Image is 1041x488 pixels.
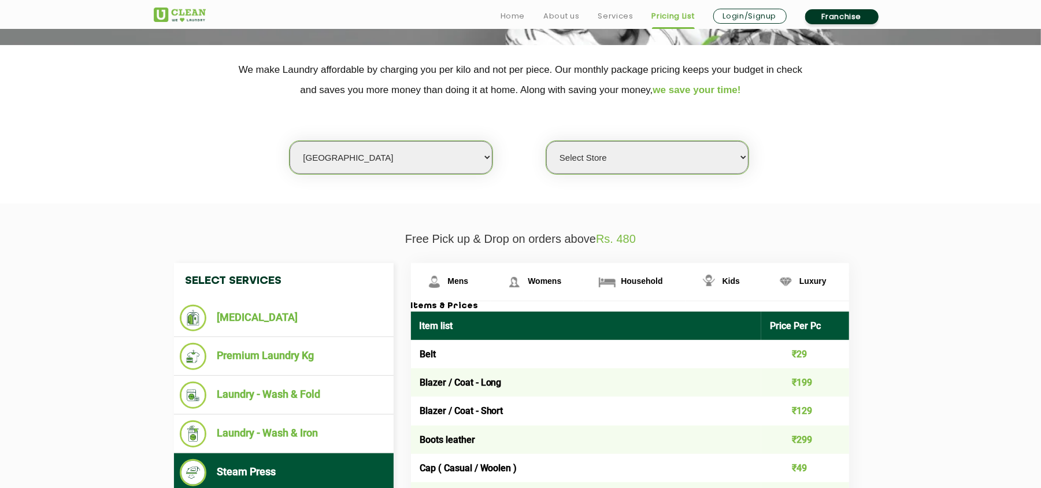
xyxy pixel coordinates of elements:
[448,276,469,286] span: Mens
[621,276,662,286] span: Household
[180,305,388,331] li: [MEDICAL_DATA]
[501,9,525,23] a: Home
[411,426,762,454] td: Boots leather
[504,272,524,292] img: Womens
[180,382,207,409] img: Laundry - Wash & Fold
[154,8,206,22] img: UClean Laundry and Dry Cleaning
[776,272,796,292] img: Luxury
[761,368,849,397] td: ₹199
[543,9,579,23] a: About us
[180,459,388,486] li: Steam Press
[723,276,740,286] span: Kids
[180,420,207,448] img: Laundry - Wash & Iron
[699,272,719,292] img: Kids
[411,397,762,425] td: Blazer / Coat - Short
[180,382,388,409] li: Laundry - Wash & Fold
[411,301,849,312] h3: Items & Prices
[180,343,388,370] li: Premium Laundry Kg
[761,312,849,340] th: Price Per Pc
[424,272,444,292] img: Mens
[180,343,207,370] img: Premium Laundry Kg
[799,276,827,286] span: Luxury
[597,272,617,292] img: Household
[805,9,879,24] a: Franchise
[761,426,849,454] td: ₹299
[154,232,888,246] p: Free Pick up & Drop on orders above
[761,340,849,368] td: ₹29
[653,84,741,95] span: we save your time!
[180,420,388,448] li: Laundry - Wash & Iron
[528,276,561,286] span: Womens
[411,454,762,482] td: Cap ( Casual / Woolen )
[761,397,849,425] td: ₹129
[761,454,849,482] td: ₹49
[180,305,207,331] img: Dry Cleaning
[411,340,762,368] td: Belt
[713,9,787,24] a: Login/Signup
[174,263,394,299] h4: Select Services
[652,9,695,23] a: Pricing List
[411,368,762,397] td: Blazer / Coat - Long
[154,60,888,100] p: We make Laundry affordable by charging you per kilo and not per piece. Our monthly package pricin...
[411,312,762,340] th: Item list
[180,459,207,486] img: Steam Press
[598,9,633,23] a: Services
[596,232,636,245] span: Rs. 480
